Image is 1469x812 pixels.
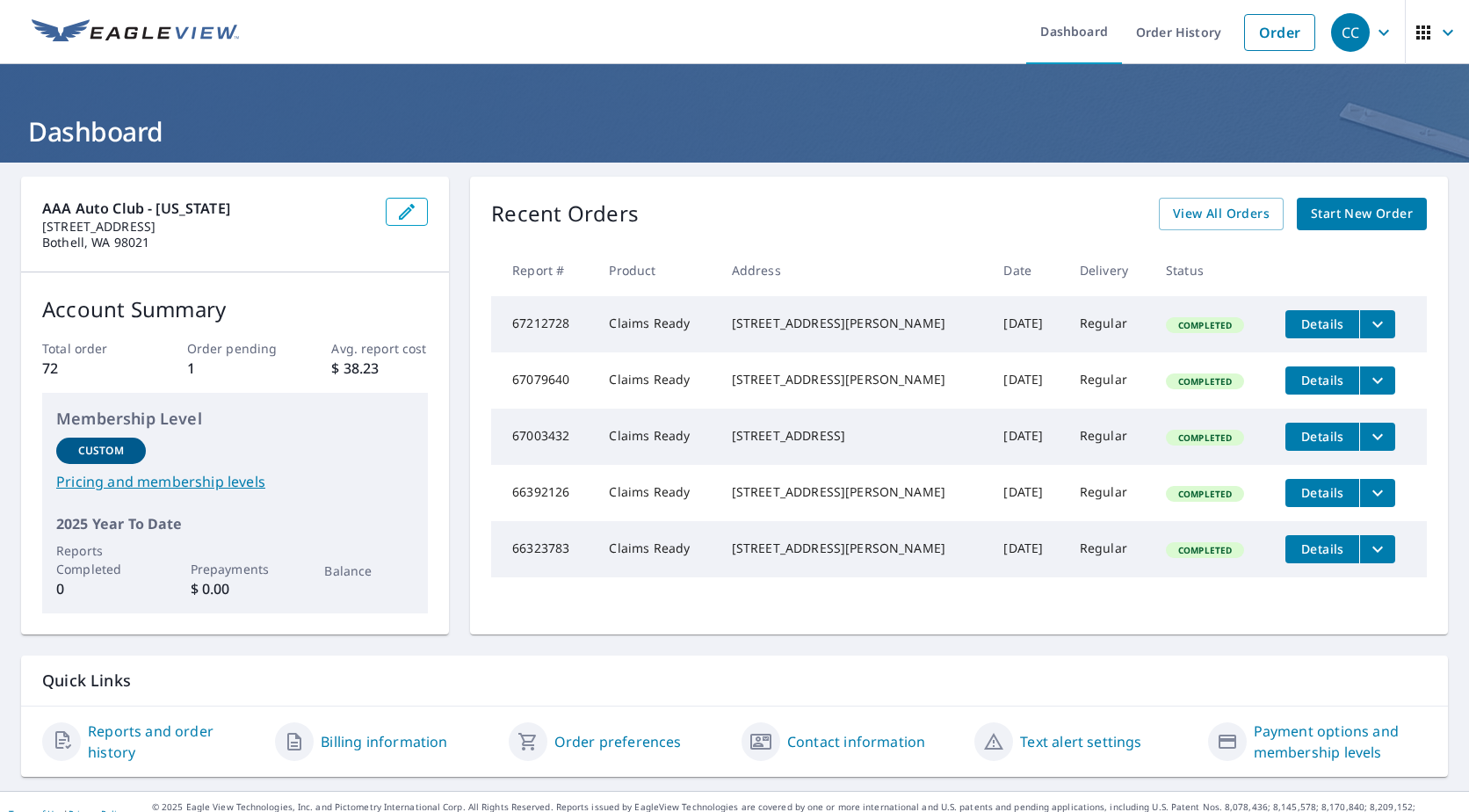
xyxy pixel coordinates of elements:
[42,339,139,358] p: Total order
[1285,366,1359,395] button: detailsBtn-67079640
[42,670,1427,692] p: Quick Links
[1285,423,1359,451] button: detailsBtn-67003432
[1254,721,1427,763] a: Payment options and membership levels
[1066,409,1152,465] td: Regular
[595,244,717,296] th: Product
[42,358,139,379] p: 72
[1020,731,1141,752] a: Text alert settings
[989,409,1065,465] td: [DATE]
[1066,521,1152,577] td: Regular
[1066,244,1152,296] th: Delivery
[732,371,976,388] div: [STREET_ADDRESS][PERSON_NAME]
[1168,375,1242,388] span: Completed
[491,465,595,521] td: 66392126
[732,315,976,332] div: [STREET_ADDRESS][PERSON_NAME]
[1285,310,1359,338] button: detailsBtn-67212728
[1296,372,1349,388] span: Details
[56,578,146,599] p: 0
[718,244,990,296] th: Address
[56,471,414,492] a: Pricing and membership levels
[1331,13,1370,52] div: CC
[187,358,284,379] p: 1
[1159,198,1284,230] a: View All Orders
[1359,366,1395,395] button: filesDropdownBtn-67079640
[595,521,717,577] td: Claims Ready
[491,352,595,409] td: 67079640
[1152,244,1271,296] th: Status
[595,296,717,352] td: Claims Ready
[1244,14,1315,51] a: Order
[989,352,1065,409] td: [DATE]
[1296,428,1349,445] span: Details
[1066,296,1152,352] td: Regular
[191,560,280,578] p: Prepayments
[1285,535,1359,563] button: detailsBtn-66323783
[554,731,682,752] a: Order preferences
[78,443,124,459] p: Custom
[1168,544,1242,556] span: Completed
[1359,423,1395,451] button: filesDropdownBtn-67003432
[1359,535,1395,563] button: filesDropdownBtn-66323783
[1168,319,1242,331] span: Completed
[595,409,717,465] td: Claims Ready
[787,731,925,752] a: Contact information
[732,540,976,557] div: [STREET_ADDRESS][PERSON_NAME]
[1173,203,1270,225] span: View All Orders
[191,578,280,599] p: $ 0.00
[331,358,428,379] p: $ 38.23
[321,731,447,752] a: Billing information
[1285,479,1359,507] button: detailsBtn-66392126
[989,244,1065,296] th: Date
[88,721,261,763] a: Reports and order history
[1359,479,1395,507] button: filesDropdownBtn-66392126
[1296,540,1349,557] span: Details
[1296,315,1349,332] span: Details
[491,409,595,465] td: 67003432
[42,235,372,250] p: Bothell, WA 98021
[989,521,1065,577] td: [DATE]
[56,541,146,578] p: Reports Completed
[595,352,717,409] td: Claims Ready
[491,244,595,296] th: Report #
[21,113,1448,149] h1: Dashboard
[1066,352,1152,409] td: Regular
[187,339,284,358] p: Order pending
[42,198,372,219] p: AAA Auto Club - [US_STATE]
[42,294,428,325] p: Account Summary
[491,521,595,577] td: 66323783
[989,296,1065,352] td: [DATE]
[1168,488,1242,500] span: Completed
[595,465,717,521] td: Claims Ready
[732,483,976,501] div: [STREET_ADDRESS][PERSON_NAME]
[1359,310,1395,338] button: filesDropdownBtn-67212728
[1296,484,1349,501] span: Details
[491,296,595,352] td: 67212728
[1297,198,1427,230] a: Start New Order
[989,465,1065,521] td: [DATE]
[56,513,414,534] p: 2025 Year To Date
[32,19,239,46] img: EV Logo
[491,198,639,230] p: Recent Orders
[732,427,976,445] div: [STREET_ADDRESS]
[56,407,414,431] p: Membership Level
[331,339,428,358] p: Avg. report cost
[42,219,372,235] p: [STREET_ADDRESS]
[1168,431,1242,444] span: Completed
[1066,465,1152,521] td: Regular
[324,562,414,580] p: Balance
[1311,203,1413,225] span: Start New Order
